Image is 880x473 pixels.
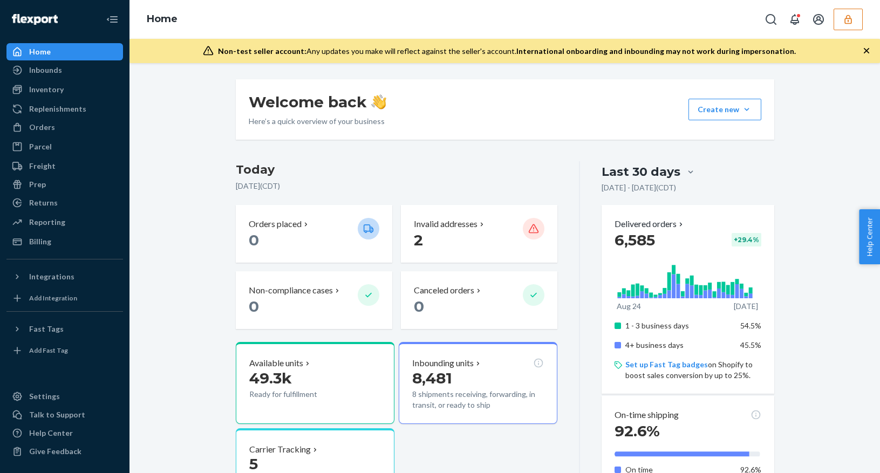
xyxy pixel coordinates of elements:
button: Inbounding units8,4818 shipments receiving, forwarding, in transit, or ready to ship [399,342,557,424]
img: Flexport logo [12,14,58,25]
a: Replenishments [6,100,123,118]
div: Billing [29,236,51,247]
a: Add Fast Tag [6,342,123,359]
span: 0 [249,297,259,316]
span: Non-test seller account: [218,46,306,56]
button: Canceled orders 0 [401,271,557,329]
div: Replenishments [29,104,86,114]
span: 45.5% [740,340,761,349]
p: on Shopify to boost sales conversion by up to 25%. [625,359,761,381]
span: 92.6% [615,422,660,440]
div: Reporting [29,217,65,228]
span: 54.5% [740,321,761,330]
a: Returns [6,194,123,211]
button: Fast Tags [6,320,123,338]
p: Non-compliance cases [249,284,333,297]
div: Add Integration [29,293,77,303]
a: Help Center [6,424,123,442]
button: Invalid addresses 2 [401,205,557,263]
div: Freight [29,161,56,172]
div: Add Fast Tag [29,346,68,355]
span: 0 [414,297,424,316]
p: [DATE] ( CDT ) [236,181,558,191]
div: Fast Tags [29,324,64,334]
a: Home [147,13,178,25]
div: Inventory [29,84,64,95]
button: Open Search Box [760,9,782,30]
p: Available units [249,357,303,369]
div: Inbounds [29,65,62,76]
a: Settings [6,388,123,405]
p: On-time shipping [615,409,679,421]
a: Freight [6,157,123,175]
p: Aug 24 [617,301,641,312]
span: 2 [414,231,423,249]
div: Last 30 days [602,163,680,180]
a: Reporting [6,214,123,231]
button: Close Navigation [101,9,123,30]
div: + 29.4 % [732,233,761,246]
p: Here’s a quick overview of your business [249,116,386,127]
span: 6,585 [615,231,655,249]
button: Open notifications [784,9,806,30]
a: Prep [6,176,123,193]
p: Carrier Tracking [249,443,311,456]
button: Available units49.3kReady for fulfillment [236,342,394,424]
button: Orders placed 0 [236,205,392,263]
a: Set up Fast Tag badges [625,360,708,369]
p: 4+ business days [625,340,732,351]
span: 5 [249,455,258,473]
button: Integrations [6,268,123,285]
a: Add Integration [6,290,123,307]
button: Open account menu [808,9,829,30]
ol: breadcrumbs [138,4,186,35]
iframe: Opens a widget where you can chat to one of our agents [810,441,869,468]
button: Talk to Support [6,406,123,423]
p: 1 - 3 business days [625,320,732,331]
button: Help Center [859,209,880,264]
a: Inventory [6,81,123,98]
span: 8,481 [412,369,452,387]
a: Inbounds [6,61,123,79]
div: Integrations [29,271,74,282]
a: Home [6,43,123,60]
p: Ready for fulfillment [249,389,349,400]
div: Talk to Support [29,409,85,420]
h1: Welcome back [249,92,386,112]
a: Billing [6,233,123,250]
img: hand-wave emoji [371,94,386,109]
div: Give Feedback [29,446,81,457]
a: Parcel [6,138,123,155]
span: 0 [249,231,259,249]
p: Orders placed [249,218,302,230]
button: Give Feedback [6,443,123,460]
button: Create new [688,99,761,120]
p: Canceled orders [414,284,474,297]
div: Returns [29,197,58,208]
div: Parcel [29,141,52,152]
div: Settings [29,391,60,402]
p: Invalid addresses [414,218,477,230]
div: Orders [29,122,55,133]
p: 8 shipments receiving, forwarding, in transit, or ready to ship [412,389,544,410]
div: Home [29,46,51,57]
button: Delivered orders [615,218,685,230]
div: Help Center [29,428,73,438]
span: International onboarding and inbounding may not work during impersonation. [516,46,796,56]
button: Non-compliance cases 0 [236,271,392,329]
h3: Today [236,161,558,179]
div: Any updates you make will reflect against the seller's account. [218,46,796,57]
a: Orders [6,119,123,136]
span: 49.3k [249,369,292,387]
div: Prep [29,179,46,190]
p: [DATE] - [DATE] ( CDT ) [602,182,676,193]
p: [DATE] [734,301,758,312]
p: Inbounding units [412,357,474,369]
